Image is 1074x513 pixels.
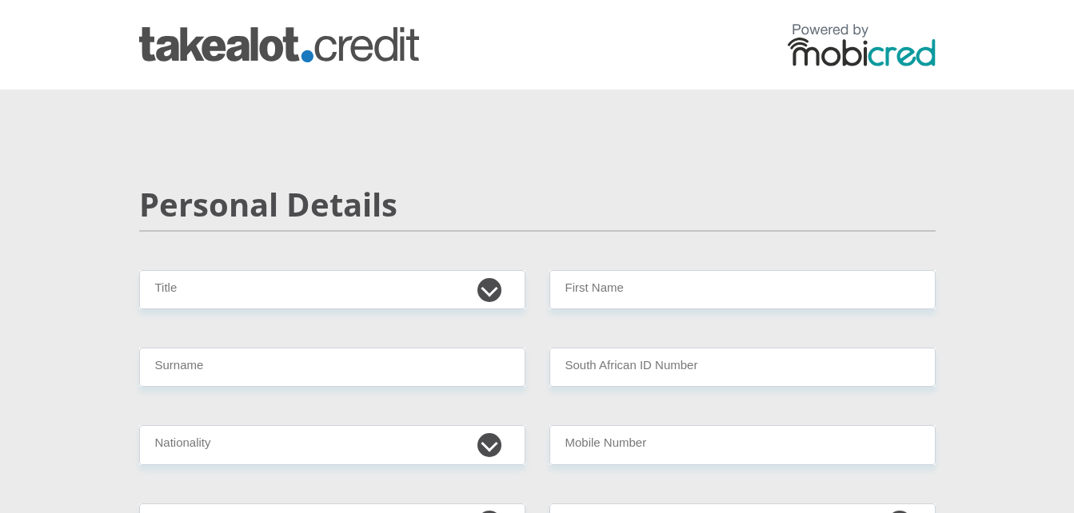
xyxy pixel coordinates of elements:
input: Surname [139,348,525,387]
input: ID Number [549,348,936,387]
img: powered by mobicred logo [788,23,936,66]
h2: Personal Details [139,185,936,224]
img: takealot_credit logo [139,27,419,62]
input: Contact Number [549,425,936,464]
input: First Name [549,270,936,309]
